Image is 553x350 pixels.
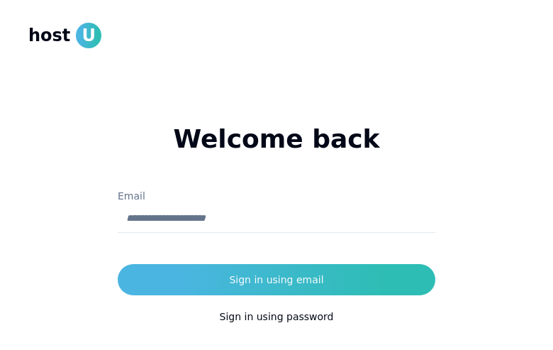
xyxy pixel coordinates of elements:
[229,273,323,287] div: Sign in using email
[118,264,435,295] button: Sign in using email
[118,301,435,332] button: Sign in using password
[118,125,435,153] h1: Welcome back
[28,24,70,47] span: host
[28,23,101,48] a: hostU
[118,190,145,202] label: Email
[76,23,101,48] span: U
